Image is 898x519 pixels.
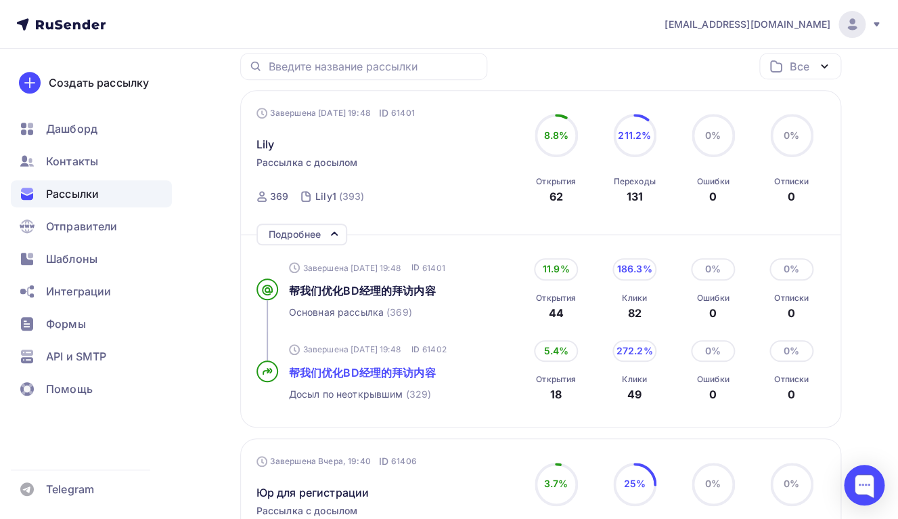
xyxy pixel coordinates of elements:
span: 61406 [391,455,417,468]
a: Контакты [11,148,172,175]
span: ID [411,261,420,274]
input: Введите название рассылки [268,59,479,74]
span: Завершена [DATE] 19:48 [303,344,401,355]
span: 0% [784,478,799,489]
div: 0 [697,305,729,321]
span: Lily [256,136,275,152]
div: (393) [339,190,365,203]
div: Клики [622,293,647,304]
div: Открытия [536,374,576,385]
div: 369 [270,190,288,203]
span: ID [411,343,420,356]
div: Завершена [DATE] 19:48 [256,106,415,120]
div: 131 [626,188,642,205]
div: 186.3% [612,258,656,280]
div: 82 [622,305,647,321]
span: Формы [46,316,86,332]
span: API и SMTP [46,348,106,365]
div: 18 [536,386,576,402]
div: 44 [536,305,576,321]
div: Завершена Вчера, 19:40 [256,455,417,468]
span: 211.2% [618,129,651,141]
span: 0% [705,129,721,141]
span: (329) [405,388,431,401]
a: Дашборд [11,115,172,142]
span: 3.7% [544,478,568,489]
div: Переходы [613,176,655,187]
div: 5.4% [534,340,578,362]
span: 25% [623,478,645,489]
span: 0% [784,129,799,141]
span: Досыл по неоткрывшим [289,388,403,401]
a: Формы [11,310,172,337]
span: Telegram [46,481,94,497]
div: Клики [622,374,647,385]
span: 帮我们优化BD经理的拜访内容 [289,284,436,297]
div: 0% [769,340,813,362]
div: 0% [769,258,813,280]
div: Отписки [774,176,809,187]
span: Юр для регистрации [256,484,369,501]
a: Lily1 (393) [314,186,365,207]
div: 49 [622,386,647,402]
div: Подробнее [269,226,321,243]
a: 帮我们优化BD经理的拜访内容 [289,283,512,299]
a: Отправители [11,213,172,240]
a: 帮我们优化BD经理的拜访内容 [289,365,512,381]
div: 0 [788,188,795,205]
span: 帮我们优化BD经理的拜访内容 [289,366,436,379]
span: Отправители [46,218,118,234]
div: 0% [691,258,735,280]
span: ID [379,455,388,468]
span: Шаблоны [46,251,97,267]
div: Открытия [536,293,576,304]
div: Lily1 [315,190,336,203]
span: Помощь [46,381,93,397]
div: Отписки [774,374,809,385]
div: Ошибки [697,176,729,187]
span: 61401 [391,106,415,120]
span: Рассылки [46,186,99,202]
button: Все [759,53,841,79]
div: 0 [774,305,809,321]
a: Рассылки [11,180,172,207]
div: Все [790,58,809,75]
div: 0% [691,340,735,362]
span: Завершена [DATE] 19:48 [303,262,401,274]
a: [EMAIL_ADDRESS][DOMAIN_NAME] [665,11,882,38]
div: 62 [549,188,562,205]
span: Рассылка с досылом [256,504,358,518]
span: 61401 [422,262,445,274]
span: 0% [705,478,721,489]
span: Интеграции [46,283,111,299]
div: Создать рассылку [49,75,149,91]
span: 8.8% [543,129,568,141]
div: 0 [709,188,717,205]
div: 0 [774,386,809,402]
div: 0 [697,386,729,402]
span: Контакты [46,153,98,169]
a: Шаблоны [11,245,172,272]
span: [EMAIL_ADDRESS][DOMAIN_NAME] [665,18,830,31]
span: ID [379,106,388,120]
span: Дашборд [46,121,97,137]
span: Рассылка с досылом [256,156,358,169]
div: Ошибки [697,374,729,385]
div: Открытия [536,176,576,187]
span: (369) [386,306,412,319]
div: 272.2% [612,340,656,362]
span: Основная рассылка [289,306,384,319]
div: Отписки [774,293,809,304]
div: Ошибки [697,293,729,304]
div: 11.9% [534,258,578,280]
span: 61402 [422,344,447,355]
